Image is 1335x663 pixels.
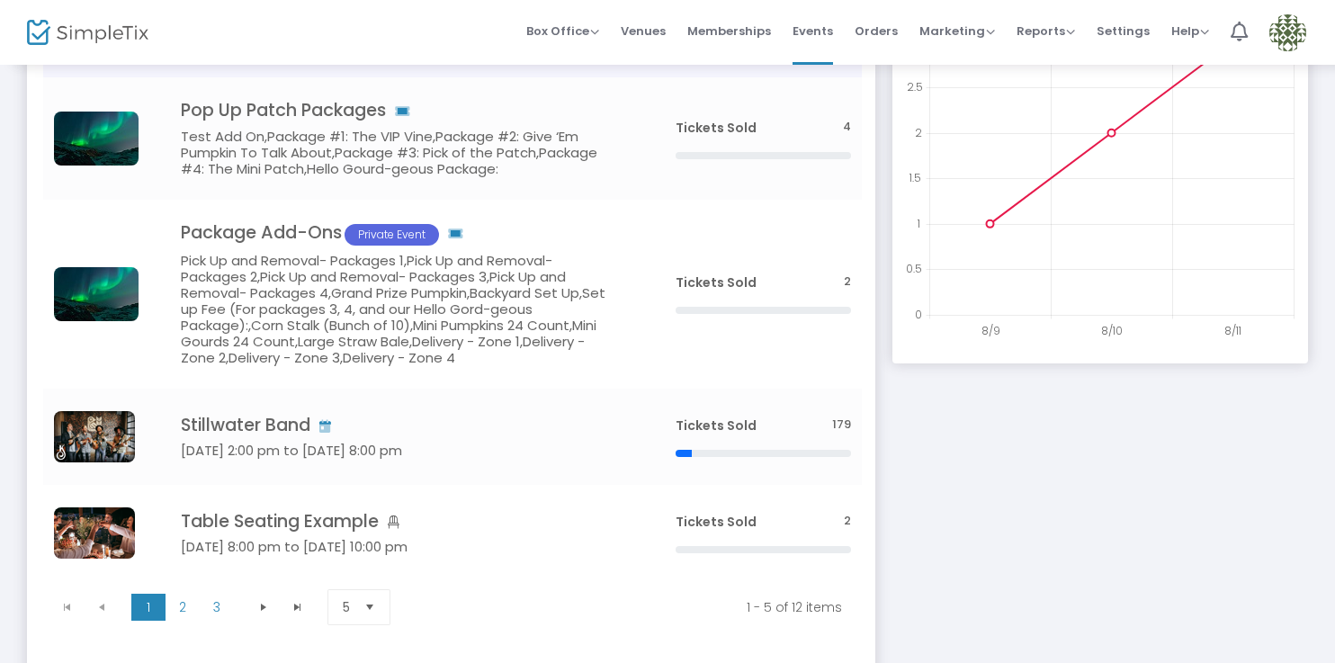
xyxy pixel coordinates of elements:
[181,511,622,532] h4: Table Seating Example
[832,417,851,434] span: 179
[281,594,315,621] span: Go to the last page
[793,8,833,54] span: Events
[676,513,757,531] span: Tickets Sold
[181,100,622,121] h4: Pop Up Patch Packages
[54,267,139,321] img: img_lights.jpg
[915,124,922,139] text: 2
[1097,8,1150,54] span: Settings
[166,594,200,621] span: Page 2
[181,539,622,555] h5: [DATE] 8:00 pm to [DATE] 10:00 pm
[687,8,771,54] span: Memberships
[256,600,271,614] span: Go to the next page
[54,507,135,559] img: Valentines-Day-Dinner-Party.png
[200,594,234,621] span: Page 3
[981,323,1000,338] text: 8/9
[343,598,350,616] span: 5
[181,253,622,366] h5: Pick Up and Removal- Packages 1,Pick Up and Removal- Packages 2,Pick Up and Removal- Packages 3,P...
[676,273,757,291] span: Tickets Sold
[1017,22,1075,40] span: Reports
[54,411,135,462] img: 6379326231620341952022-07-23simpletix.png
[246,594,281,621] span: Go to the next page
[1171,22,1209,40] span: Help
[843,119,851,136] span: 4
[357,590,382,624] button: Select
[676,119,757,137] span: Tickets Sold
[345,224,439,246] span: Private Event
[423,598,842,616] kendo-pager-info: 1 - 5 of 12 items
[1101,323,1123,338] text: 8/10
[915,307,922,322] text: 0
[906,261,922,276] text: 0.5
[844,513,851,530] span: 2
[54,112,139,166] img: img_lights.jpg
[181,415,622,435] h4: Stillwater Band
[844,273,851,291] span: 2
[181,129,622,177] h5: Test Add On,Package #1: The VIP Vine,Package #2: Give ‘Em Pumpkin To Talk About,Package #3: Pick ...
[907,79,923,94] text: 2.5
[909,170,921,185] text: 1.5
[621,8,666,54] span: Venues
[131,594,166,621] span: Page 1
[855,8,898,54] span: Orders
[181,222,622,246] h4: Package Add-Ons
[917,216,920,231] text: 1
[919,22,995,40] span: Marketing
[526,22,599,40] span: Box Office
[1224,323,1241,338] text: 8/11
[676,417,757,435] span: Tickets Sold
[181,443,622,459] h5: [DATE] 2:00 pm to [DATE] 8:00 pm
[291,600,305,614] span: Go to the last page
